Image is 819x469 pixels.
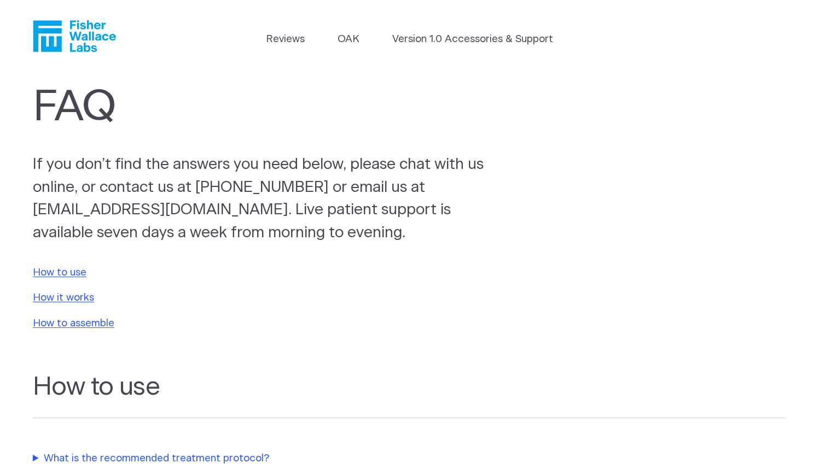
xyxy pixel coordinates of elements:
[33,372,786,418] h2: How to use
[338,32,359,47] a: OAK
[266,32,305,47] a: Reviews
[33,451,492,466] summary: What is the recommended treatment protocol?
[33,20,116,52] a: Fisher Wallace
[392,32,553,47] a: Version 1.0 Accessories & Support
[33,292,94,303] a: How it works
[33,267,86,278] a: How to use
[33,154,511,245] p: If you don’t find the answers you need below, please chat with us online, or contact us at [PHONE...
[33,83,488,133] h1: FAQ
[33,318,114,329] a: How to assemble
